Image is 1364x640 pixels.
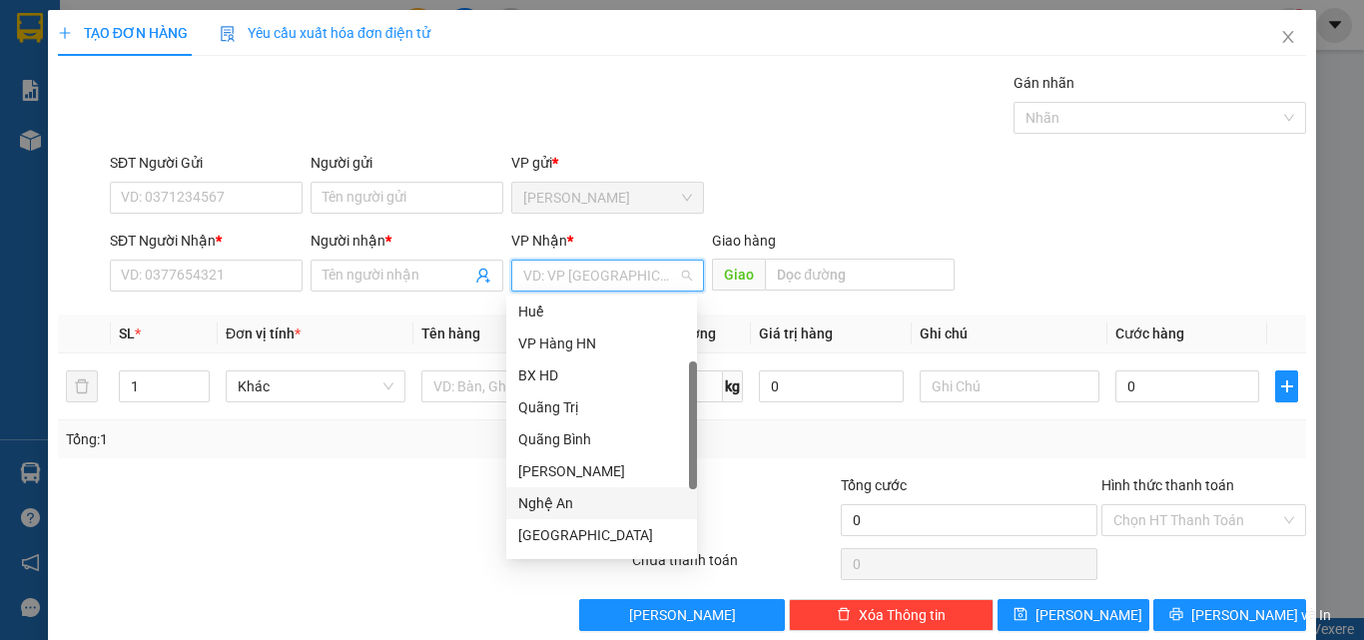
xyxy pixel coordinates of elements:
[66,428,528,450] div: Tổng: 1
[506,487,697,519] div: Nghệ An
[506,455,697,487] div: Hà Tĩnh
[518,428,685,450] div: Quãng Bình
[1153,599,1306,631] button: printer[PERSON_NAME] và In
[523,183,692,213] span: Bảo Lộc
[837,607,851,623] span: delete
[110,230,303,252] div: SĐT Người Nhận
[311,152,503,174] div: Người gửi
[238,371,393,401] span: Khác
[765,259,955,291] input: Dọc đường
[1275,370,1298,402] button: plus
[110,152,303,174] div: SĐT Người Gửi
[1260,10,1316,66] button: Close
[518,396,685,418] div: Quãng Trị
[629,604,736,626] span: [PERSON_NAME]
[1035,604,1142,626] span: [PERSON_NAME]
[119,325,135,341] span: SL
[511,152,704,174] div: VP gửi
[998,599,1150,631] button: save[PERSON_NAME]
[920,370,1099,402] input: Ghi Chú
[759,370,903,402] input: 0
[475,268,491,284] span: user-add
[1276,378,1297,394] span: plus
[518,364,685,386] div: BX HD
[311,230,503,252] div: Người nhận
[58,26,72,40] span: plus
[66,370,98,402] button: delete
[220,26,236,42] img: icon
[859,604,946,626] span: Xóa Thông tin
[506,327,697,359] div: VP Hàng HN
[1169,607,1183,623] span: printer
[1101,477,1234,493] label: Hình thức thanh toán
[58,25,188,41] span: TẠO ĐƠN HÀNG
[421,370,601,402] input: VD: Bàn, Ghế
[1014,607,1027,623] span: save
[506,296,697,327] div: Huế
[1014,75,1074,91] label: Gán nhãn
[759,325,833,341] span: Giá trị hàng
[226,325,301,341] span: Đơn vị tính
[518,492,685,514] div: Nghệ An
[518,460,685,482] div: [PERSON_NAME]
[506,391,697,423] div: Quãng Trị
[630,549,839,584] div: Chưa thanh toán
[579,599,784,631] button: [PERSON_NAME]
[506,519,697,551] div: Thanh Hóa
[912,315,1107,353] th: Ghi chú
[511,233,567,249] span: VP Nhận
[518,524,685,546] div: [GEOGRAPHIC_DATA]
[841,477,907,493] span: Tổng cước
[518,301,685,322] div: Huế
[220,25,430,41] span: Yêu cầu xuất hóa đơn điện tử
[506,551,697,583] div: Ninh Bình
[518,332,685,354] div: VP Hàng HN
[723,370,743,402] span: kg
[1280,29,1296,45] span: close
[1115,325,1184,341] span: Cước hàng
[712,259,765,291] span: Giao
[506,359,697,391] div: BX HD
[712,233,776,249] span: Giao hàng
[1191,604,1331,626] span: [PERSON_NAME] và In
[789,599,994,631] button: deleteXóa Thông tin
[506,423,697,455] div: Quãng Bình
[421,325,480,341] span: Tên hàng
